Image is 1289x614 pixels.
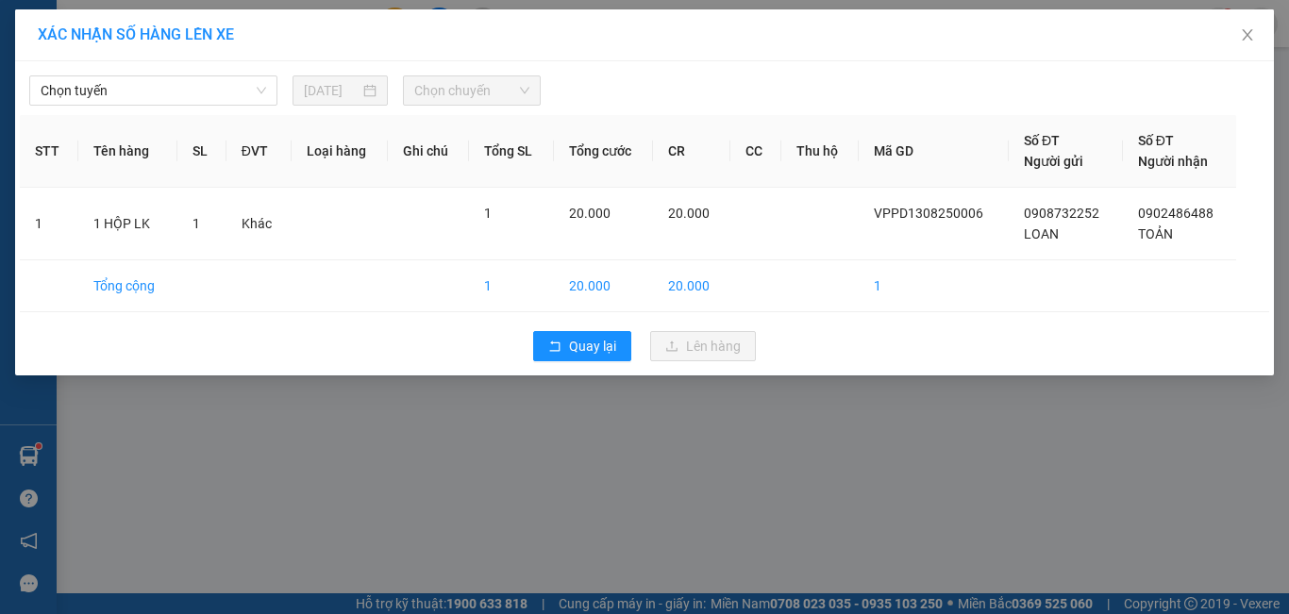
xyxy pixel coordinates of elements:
[653,115,730,188] th: CR
[1221,9,1274,62] button: Close
[1138,226,1173,241] span: TOẢN
[7,11,91,94] img: logo
[78,260,176,312] td: Tổng cộng
[554,260,654,312] td: 20.000
[51,102,231,117] span: -----------------------------------------
[569,336,616,357] span: Quay lại
[20,188,78,260] td: 1
[149,84,231,95] span: Hotline: 19001152
[226,115,292,188] th: ĐVT
[1240,27,1255,42] span: close
[1024,226,1059,241] span: LOAN
[388,115,469,188] th: Ghi chú
[554,115,654,188] th: Tổng cước
[226,188,292,260] td: Khác
[292,115,388,188] th: Loại hàng
[1024,206,1099,221] span: 0908732252
[469,260,553,312] td: 1
[78,115,176,188] th: Tên hàng
[6,137,115,148] span: In ngày:
[533,331,631,361] button: rollbackQuay lại
[859,260,1009,312] td: 1
[781,115,859,188] th: Thu hộ
[668,206,710,221] span: 20.000
[78,188,176,260] td: 1 HỘP LK
[20,115,78,188] th: STT
[730,115,781,188] th: CC
[548,340,561,355] span: rollback
[149,57,259,80] span: 01 Võ Văn Truyện, KP.1, Phường 2
[6,122,198,133] span: [PERSON_NAME]:
[859,115,1009,188] th: Mã GD
[874,206,983,221] span: VPPD1308250006
[149,30,254,54] span: Bến xe [GEOGRAPHIC_DATA]
[42,137,115,148] span: 11:02:50 [DATE]
[1138,154,1208,169] span: Người nhận
[650,331,756,361] button: uploadLên hàng
[304,80,359,101] input: 13/08/2025
[469,115,553,188] th: Tổng SL
[38,25,234,43] span: XÁC NHẬN SỐ HÀNG LÊN XE
[653,260,730,312] td: 20.000
[149,10,259,26] strong: ĐỒNG PHƯỚC
[569,206,611,221] span: 20.000
[1024,133,1060,148] span: Số ĐT
[484,206,492,221] span: 1
[94,120,198,134] span: VPPD1308250006
[41,76,266,105] span: Chọn tuyến
[1138,206,1214,221] span: 0902486488
[1138,133,1174,148] span: Số ĐT
[177,115,226,188] th: SL
[193,216,200,231] span: 1
[1024,154,1083,169] span: Người gửi
[414,76,530,105] span: Chọn chuyến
